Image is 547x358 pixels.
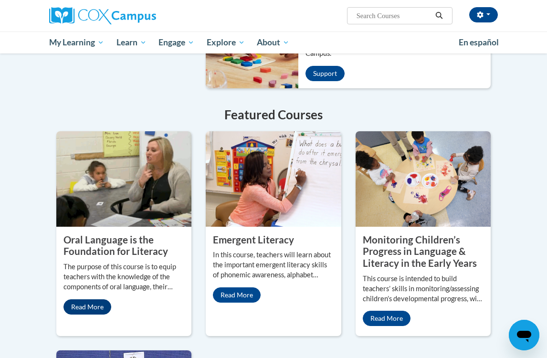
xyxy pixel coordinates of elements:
property: Emergent Literacy [213,234,294,245]
a: Read More [213,287,261,303]
iframe: Button to launch messaging window [509,320,539,350]
a: Read More [63,299,111,315]
property: Oral Language is the Foundation for Literacy [63,234,168,257]
span: Learn [116,37,147,48]
img: Oral Language is the Foundation for Literacy [56,131,191,227]
p: This course is intended to build teachers’ skills in monitoring/assessing children’s developmenta... [363,274,484,304]
button: Account Settings [469,7,498,22]
p: The purpose of this course is to equip teachers with the knowledge of the components of oral lang... [63,262,184,292]
img: Monitoring Children’s Progress in Language & Literacy in the Early Years [356,131,491,227]
a: Engage [152,32,200,53]
button: Search [432,10,446,21]
input: Search Courses [356,10,432,21]
span: En español [459,37,499,47]
a: Cox Campus [49,7,189,24]
a: About [251,32,296,53]
p: In this course, teachers will learn about the important emergent literacy skills of phonemic awar... [213,250,334,280]
img: Cox Campus [49,7,156,24]
property: Monitoring Children’s Progress in Language & Literacy in the Early Years [363,234,477,269]
a: Support [305,66,345,81]
h4: Featured Courses [56,105,491,124]
img: Emergent Literacy [206,131,341,227]
a: Read More [363,311,410,326]
div: Main menu [42,32,505,53]
span: My Learning [49,37,104,48]
a: En español [452,32,505,53]
span: About [257,37,289,48]
span: Engage [158,37,194,48]
span: Explore [207,37,245,48]
a: Explore [200,32,251,53]
a: My Learning [43,32,110,53]
a: Learn [110,32,153,53]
